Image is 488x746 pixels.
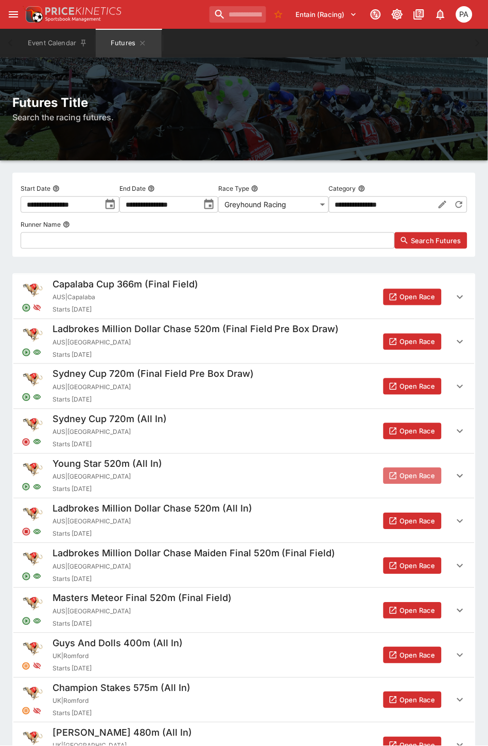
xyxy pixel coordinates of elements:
[53,427,167,438] span: AUS | [GEOGRAPHIC_DATA]
[13,319,475,364] button: Ladbrokes Million Dollar Chase 520m (Final Field Pre Box Draw)AUS|[GEOGRAPHIC_DATA]Starts [DATE]O...
[53,395,254,405] span: Starts [DATE]
[13,275,475,319] button: Capalaba Cup 366m (Final Field)AUS|CapalabaStarts [DATE]Open Race
[384,647,442,664] button: Open Race
[53,472,162,482] span: AUS | [GEOGRAPHIC_DATA]
[22,303,31,313] svg: Open
[33,528,41,536] svg: Visible
[22,707,31,716] svg: Suspended
[22,413,44,436] img: greyhound_racing.png
[45,17,101,22] img: Sportsbook Management
[22,29,94,58] button: Event Calendar
[53,413,167,425] h5: Sydney Cup 720m (All In)
[290,6,363,23] button: Select Tenant
[22,438,31,447] svg: Closed
[251,185,258,192] button: Race Type
[22,662,31,671] svg: Suspended
[22,592,44,615] img: greyhound_racing.png
[13,588,475,633] button: Masters Meteor Final 520m (Final Field)AUS|[GEOGRAPHIC_DATA]Starts [DATE]Open Race
[13,543,475,588] button: Ladbrokes Million Dollar Chase Maiden Final 520m (Final Field)AUS|[GEOGRAPHIC_DATA]Starts [DATE]O...
[384,378,442,395] button: Open Race
[53,574,336,585] span: Starts [DATE]
[431,5,450,24] button: Notifications
[12,95,476,111] h2: Futures Title
[53,279,198,290] h5: Capalaba Cup 366m (Final Field)
[33,617,41,626] svg: Visible
[451,196,467,213] button: Reset Category to All Racing
[13,454,475,499] button: Young Star 520m (All In)AUS|[GEOGRAPHIC_DATA]Starts [DATE]Open Race
[53,696,190,706] span: UK | Romford
[53,305,198,315] span: Starts [DATE]
[456,6,473,23] div: Peter Addley
[12,111,476,123] h6: Search the racing futures.
[453,3,476,26] button: Peter Addley
[53,338,339,348] span: AUS | [GEOGRAPHIC_DATA]
[270,6,287,23] button: No Bookmarks
[53,607,232,617] span: AUS | [GEOGRAPHIC_DATA]
[33,483,41,492] svg: Visible
[53,503,252,515] h5: Ladbrokes Million Dollar Chase 520m (All In)
[22,368,44,391] img: greyhound_racing.png
[33,304,41,312] svg: Hidden
[384,603,442,619] button: Open Race
[13,633,475,678] button: Guys And Dolls 400m (All In)UK|RomfordStarts [DATE]Open Race
[384,334,442,350] button: Open Race
[200,195,218,214] button: toggle date time picker
[53,185,60,192] button: Start Date
[358,185,365,192] button: Category
[53,638,183,649] h5: Guys And Dolls 400m (All In)
[53,383,254,393] span: AUS | [GEOGRAPHIC_DATA]
[22,393,31,402] svg: Open
[384,289,442,305] button: Open Race
[22,617,31,626] svg: Open
[384,558,442,574] button: Open Race
[148,185,155,192] button: End Date
[410,5,428,24] button: Documentation
[53,517,252,527] span: AUS | [GEOGRAPHIC_DATA]
[388,5,407,24] button: Toggle light/dark mode
[22,279,44,301] img: greyhound_racing.png
[53,350,339,360] span: Starts [DATE]
[13,678,475,723] button: Champion Stakes 575m (All In)UK|RomfordStarts [DATE]Open Race
[21,184,50,193] p: Start Date
[53,529,252,539] span: Starts [DATE]
[395,232,467,249] button: Search Futures
[384,423,442,440] button: Open Race
[53,562,336,572] span: AUS | [GEOGRAPHIC_DATA]
[53,548,336,559] h5: Ladbrokes Million Dollar Chase Maiden Final 520m (Final Field)
[329,184,356,193] p: Category
[13,499,475,543] button: Ladbrokes Million Dollar Chase 520m (All In)AUS|[GEOGRAPHIC_DATA]Starts [DATE]Open Race
[22,682,44,705] img: greyhound_racing.png
[53,368,254,380] h5: Sydney Cup 720m (Final Field Pre Box Draw)
[367,5,385,24] button: Connected to PK
[384,692,442,708] button: Open Race
[53,458,162,470] h5: Young Star 520m (All In)
[13,409,475,454] button: Sydney Cup 720m (All In)AUS|[GEOGRAPHIC_DATA]Starts [DATE]Open Race
[210,6,266,23] input: search
[53,592,232,604] h5: Masters Meteor Final 520m (Final Field)
[22,572,31,581] svg: Open
[33,393,41,402] svg: Visible
[53,682,190,694] h5: Champion Stakes 575m (All In)
[63,221,70,228] button: Runner Name
[53,664,183,674] span: Starts [DATE]
[33,573,41,581] svg: Visible
[101,195,119,214] button: toggle date time picker
[53,619,232,629] span: Starts [DATE]
[384,513,442,530] button: Open Race
[23,4,43,25] img: PriceKinetics Logo
[119,184,146,193] p: End Date
[4,5,23,24] button: open drawer
[218,184,249,193] p: Race Type
[22,503,44,525] img: greyhound_racing.png
[53,484,162,495] span: Starts [DATE]
[13,364,475,409] button: Sydney Cup 720m (Final Field Pre Box Draw)AUS|[GEOGRAPHIC_DATA]Starts [DATE]Open Race
[53,293,198,303] span: AUS | Capalaba
[218,196,329,213] div: Greyhound Racing
[96,29,162,58] button: Futures
[53,440,167,450] span: Starts [DATE]
[22,483,31,492] svg: Open
[33,438,41,446] svg: Visible
[33,707,41,716] svg: Hidden
[21,220,61,229] p: Runner Name
[22,638,44,660] img: greyhound_racing.png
